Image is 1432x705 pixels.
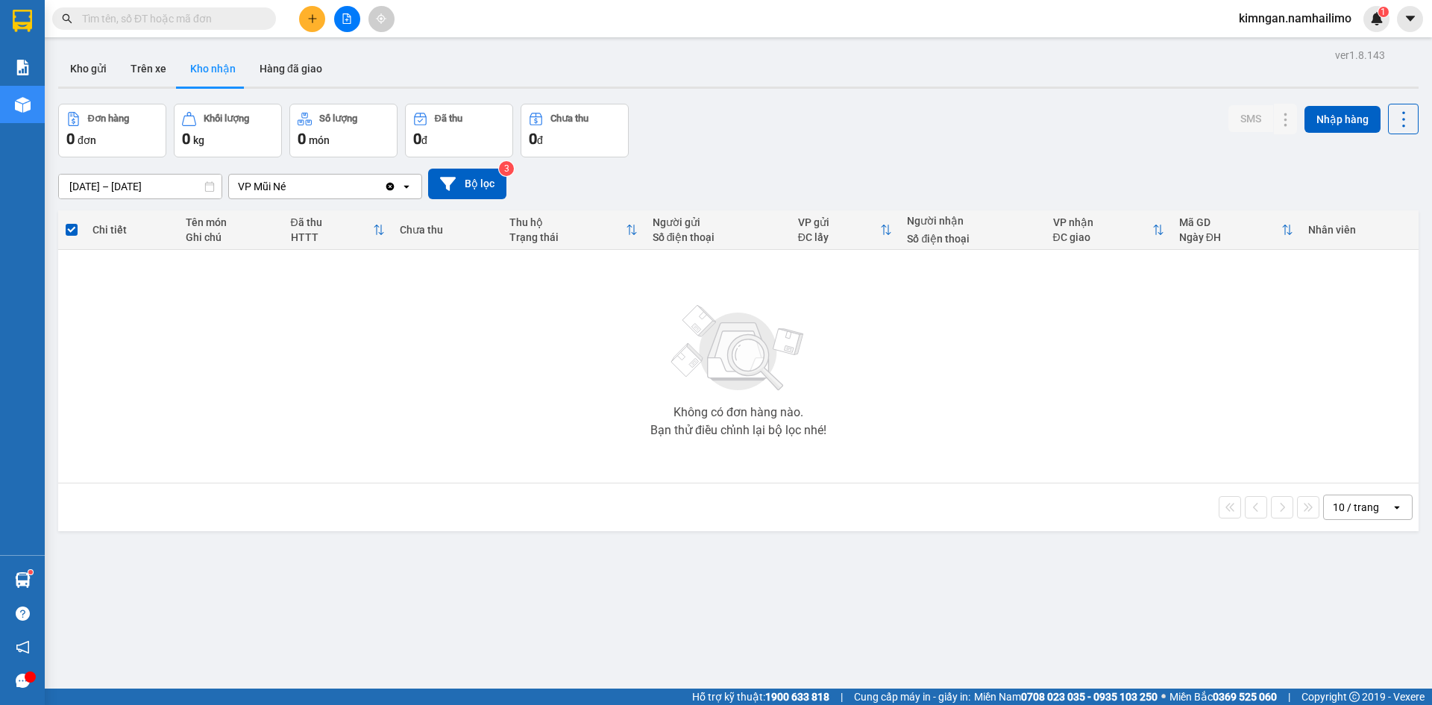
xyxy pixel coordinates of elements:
div: Tên món [186,216,276,228]
sup: 1 [28,570,33,574]
div: Đã thu [291,216,374,228]
button: Chưa thu0đ [521,104,629,157]
img: icon-new-feature [1370,12,1384,25]
div: VP nhận [1053,216,1152,228]
div: Đã thu [435,113,462,124]
span: món [309,134,330,146]
th: Toggle SortBy [502,210,645,250]
button: Kho gửi [58,51,119,87]
div: ĐC lấy [798,231,881,243]
div: Mã GD [1179,216,1281,228]
button: Trên xe [119,51,178,87]
button: file-add [334,6,360,32]
span: 1 [1381,7,1386,17]
div: ĐC giao [1053,231,1152,243]
svg: open [401,181,412,192]
svg: open [1391,501,1403,513]
div: Người nhận [907,215,1037,227]
span: message [16,674,30,688]
span: Miền Bắc [1169,689,1277,705]
div: 10 / trang [1333,500,1379,515]
span: đ [421,134,427,146]
div: Số điện thoại [653,231,783,243]
div: VP gửi [798,216,881,228]
div: Trạng thái [509,231,626,243]
th: Toggle SortBy [1172,210,1301,250]
img: warehouse-icon [15,572,31,588]
div: ver 1.8.143 [1335,47,1385,63]
strong: 1900 633 818 [765,691,829,703]
sup: 3 [499,161,514,176]
button: Đơn hàng0đơn [58,104,166,157]
div: Số điện thoại [907,233,1037,245]
input: Tìm tên, số ĐT hoặc mã đơn [82,10,258,27]
div: Không có đơn hàng nào. [673,407,803,419]
div: Ngày ĐH [1179,231,1281,243]
span: copyright [1349,692,1360,702]
button: Hàng đã giao [248,51,334,87]
span: plus [307,13,318,24]
img: logo-vxr [13,10,32,32]
span: caret-down [1404,12,1417,25]
span: question-circle [16,607,30,621]
div: Thu hộ [509,216,626,228]
svg: Clear value [384,181,396,192]
button: Đã thu0đ [405,104,513,157]
div: Khối lượng [204,113,249,124]
div: Bạn thử điều chỉnh lại bộ lọc nhé! [650,424,826,436]
button: Số lượng0món [289,104,398,157]
div: Ghi chú [186,231,276,243]
button: aim [368,6,395,32]
span: 0 [182,130,190,148]
span: | [841,689,843,705]
img: warehouse-icon [15,97,31,113]
div: Nhân viên [1308,224,1411,236]
div: VP Mũi Né [238,179,286,194]
div: Số lượng [319,113,357,124]
div: Đơn hàng [88,113,129,124]
button: Kho nhận [178,51,248,87]
button: plus [299,6,325,32]
div: Chưa thu [400,224,494,236]
sup: 1 [1378,7,1389,17]
span: 0 [413,130,421,148]
span: | [1288,689,1290,705]
span: file-add [342,13,352,24]
strong: 0369 525 060 [1213,691,1277,703]
button: Khối lượng0kg [174,104,282,157]
button: SMS [1228,105,1273,132]
span: Hỗ trợ kỹ thuật: [692,689,829,705]
img: svg+xml;base64,PHN2ZyBjbGFzcz0ibGlzdC1wbHVnX19zdmciIHhtbG5zPSJodHRwOi8vd3d3LnczLm9yZy8yMDAwL3N2Zy... [664,296,813,401]
span: Miền Nam [974,689,1158,705]
th: Toggle SortBy [283,210,393,250]
th: Toggle SortBy [791,210,900,250]
button: Bộ lọc [428,169,506,199]
span: kimngan.namhailimo [1227,9,1363,28]
input: Select a date range. [59,175,222,198]
span: kg [193,134,204,146]
button: caret-down [1397,6,1423,32]
div: Người gửi [653,216,783,228]
div: Chi tiết [92,224,170,236]
div: HTTT [291,231,374,243]
span: 0 [66,130,75,148]
div: Chưa thu [550,113,588,124]
span: 0 [529,130,537,148]
span: đơn [78,134,96,146]
span: aim [376,13,386,24]
button: Nhập hàng [1304,106,1381,133]
th: Toggle SortBy [1046,210,1172,250]
span: notification [16,640,30,654]
span: search [62,13,72,24]
strong: 0708 023 035 - 0935 103 250 [1021,691,1158,703]
span: Cung cấp máy in - giấy in: [854,689,970,705]
span: ⚪️ [1161,694,1166,700]
img: solution-icon [15,60,31,75]
span: đ [537,134,543,146]
input: Selected VP Mũi Né. [287,179,289,194]
span: 0 [298,130,306,148]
